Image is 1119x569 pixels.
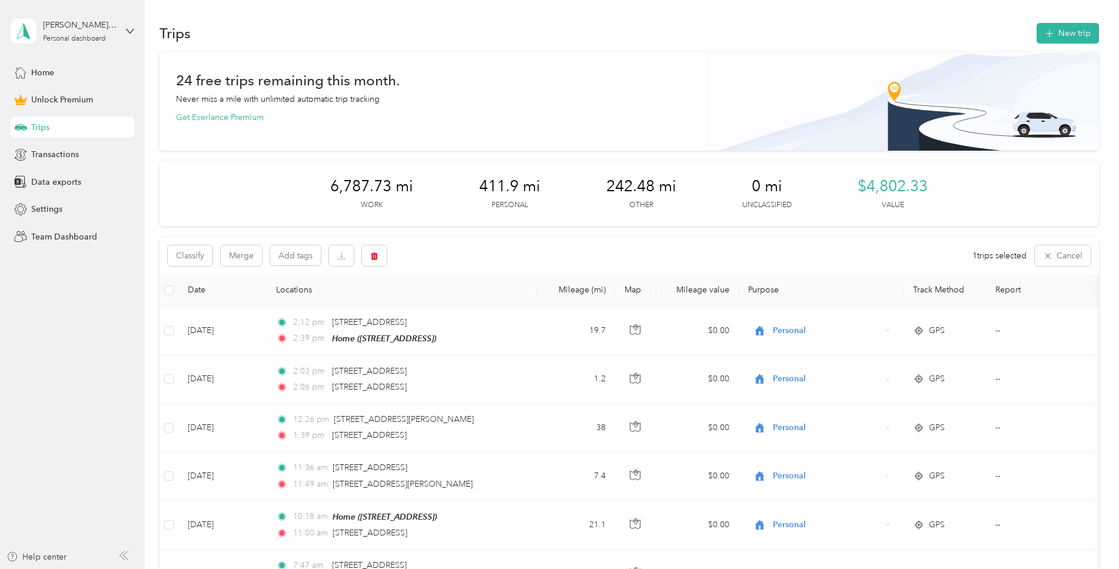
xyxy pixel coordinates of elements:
[656,404,739,452] td: $0.00
[773,421,881,434] span: Personal
[31,231,97,243] span: Team Dashboard
[178,274,267,307] th: Date
[773,372,881,385] span: Personal
[176,74,400,86] h1: 24 free trips remaining this month.
[332,317,407,327] span: [STREET_ADDRESS]
[333,512,437,521] span: Home ([STREET_ADDRESS])
[332,382,407,392] span: [STREET_ADDRESS]
[31,176,81,188] span: Data exports
[1037,23,1099,44] button: New trip
[656,307,739,355] td: $0.00
[267,274,537,307] th: Locations
[656,452,739,500] td: $0.00
[929,421,945,434] span: GPS
[293,510,328,523] span: 10:18 am
[986,355,1093,404] td: --
[178,404,267,452] td: [DATE]
[773,470,881,483] span: Personal
[293,365,327,378] span: 2:03 pm
[739,274,904,307] th: Purpose
[656,274,739,307] th: Mileage value
[705,52,1099,151] img: Banner
[773,324,881,337] span: Personal
[178,307,267,355] td: [DATE]
[929,372,945,385] span: GPS
[178,501,267,550] td: [DATE]
[178,355,267,404] td: [DATE]
[986,501,1093,550] td: --
[537,355,615,404] td: 1.2
[333,528,407,538] span: [STREET_ADDRESS]
[656,355,739,404] td: $0.00
[31,148,79,161] span: Transactions
[160,27,191,39] h1: Trips
[986,274,1093,307] th: Report
[293,478,328,491] span: 11:49 am
[986,452,1093,500] td: --
[361,200,383,211] p: Work
[606,177,676,196] span: 242.48 mi
[537,501,615,550] td: 21.1
[858,177,928,196] span: $4,802.33
[929,324,945,337] span: GPS
[334,414,474,424] span: [STREET_ADDRESS][PERSON_NAME]
[31,203,62,215] span: Settings
[293,429,327,442] span: 1:39 pm
[333,479,473,489] span: [STREET_ADDRESS][PERSON_NAME]
[43,19,117,31] div: [PERSON_NAME][EMAIL_ADDRESS][DOMAIN_NAME]
[330,177,413,196] span: 6,787.73 mi
[293,381,327,394] span: 2:06 pm
[178,452,267,500] td: [DATE]
[332,366,407,376] span: [STREET_ADDRESS]
[537,452,615,500] td: 7.4
[479,177,540,196] span: 411.9 mi
[1035,245,1091,266] button: Cancel
[332,430,407,440] span: [STREET_ADDRESS]
[43,35,106,42] div: Personal dashboard
[332,334,436,343] span: Home ([STREET_ADDRESS])
[168,245,212,266] button: Classify
[904,274,986,307] th: Track Method
[615,274,656,307] th: Map
[221,245,262,266] button: Merge
[293,413,329,426] span: 12:26 pm
[492,200,528,211] p: Personal
[293,527,328,540] span: 11:00 am
[986,307,1093,355] td: --
[752,177,782,196] span: 0 mi
[972,249,1027,262] span: 1 trips selected
[293,332,327,345] span: 2:39 pm
[537,274,615,307] th: Mileage (mi)
[31,94,93,106] span: Unlock Premium
[929,470,945,483] span: GPS
[333,462,407,472] span: [STREET_ADDRESS]
[629,200,653,211] p: Other
[176,93,380,105] p: Never miss a mile with unlimited automatic trip tracking
[537,307,615,355] td: 19.7
[1053,503,1119,569] iframe: Everlance-gr Chat Button Frame
[929,518,945,531] span: GPS
[293,461,328,474] span: 11:36 am
[773,518,881,531] span: Personal
[176,111,264,124] button: Get Everlance Premium
[31,121,49,134] span: Trips
[656,501,739,550] td: $0.00
[986,404,1093,452] td: --
[270,245,321,265] button: Add tags
[293,316,327,329] span: 2:12 pm
[882,200,904,211] p: Value
[31,66,54,79] span: Home
[537,404,615,452] td: 38
[742,200,792,211] p: Unclassified
[6,551,67,563] button: Help center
